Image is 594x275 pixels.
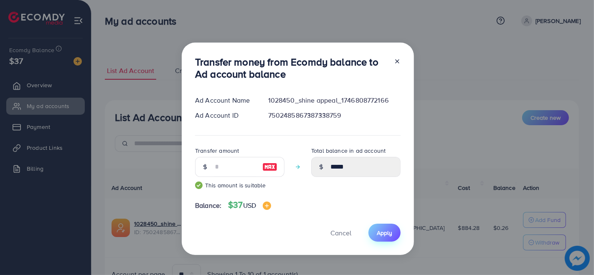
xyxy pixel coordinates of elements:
span: Balance: [195,201,221,210]
h3: Transfer money from Ecomdy balance to Ad account balance [195,56,387,80]
label: Total balance in ad account [311,146,386,155]
button: Cancel [320,224,362,242]
span: Apply [377,229,392,237]
label: Transfer amount [195,146,239,155]
span: Cancel [330,228,351,237]
small: This amount is suitable [195,181,284,189]
img: guide [195,182,203,189]
div: 7502485867387338759 [261,111,407,120]
img: image [262,162,277,172]
span: USD [243,201,256,210]
div: Ad Account Name [188,96,261,105]
img: image [263,202,271,210]
h4: $37 [228,200,271,210]
button: Apply [368,224,401,242]
div: 1028450_shine appeal_1746808772166 [261,96,407,105]
div: Ad Account ID [188,111,261,120]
